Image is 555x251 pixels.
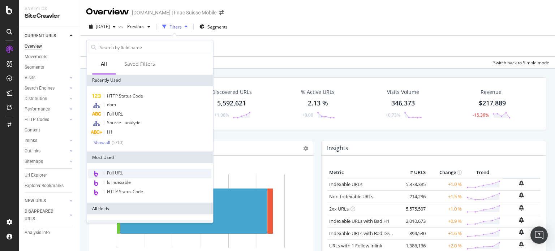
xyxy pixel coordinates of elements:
a: Performance [25,105,68,113]
a: Indexable URLs with Bad H1 [329,218,390,224]
a: Explorer Bookmarks [25,182,75,190]
div: bell-plus [519,229,524,235]
td: 214,236 [399,190,427,203]
div: Outlinks [25,147,40,155]
div: SiteCrawler [25,12,74,20]
div: HTTP Codes [25,116,49,124]
div: bell-plus [519,205,524,211]
span: Source - analytic [107,120,140,126]
div: Explorer Bookmarks [25,182,64,190]
div: Recently Used [86,74,213,86]
a: Search Engines [25,85,68,92]
div: Inlinks [25,137,37,144]
td: +1.0 % [427,203,464,215]
div: Overview [86,6,129,18]
th: Trend [464,167,502,178]
a: Sitemaps [25,158,68,165]
button: Segments [197,21,231,33]
div: Show all [94,140,110,145]
span: Full URL [107,170,123,176]
span: HTTP Status Code [107,189,143,195]
h4: Insights [327,143,348,153]
div: Saved Filters [124,60,155,68]
td: +1.6 % [427,227,464,239]
div: 2.13 % [308,99,328,108]
td: 5,378,385 [399,178,427,191]
span: vs [119,23,124,30]
div: Sitemaps [25,158,43,165]
td: 2,010,673 [399,215,427,227]
div: Filters [169,24,182,30]
div: Url Explorer [25,172,47,179]
span: Is Indexable [107,179,131,186]
span: H1 [107,129,113,135]
a: NEW URLS [25,197,68,205]
a: URLs with 1 Follow Inlink [329,242,382,249]
th: Change [427,167,464,178]
td: +1.0 % [427,178,464,191]
div: bell-plus [519,217,524,223]
button: Filters [159,21,190,33]
span: Full URL [107,111,123,117]
td: 5,575,507 [399,203,427,215]
div: Overview [25,43,42,50]
a: Segments [25,64,75,71]
button: [DATE] [86,21,119,33]
div: +1.06% [214,112,229,118]
a: Indexable URLs [329,181,362,187]
div: URLs [88,220,211,232]
div: 5,592,621 [217,99,246,108]
th: # URLS [399,167,427,178]
a: CURRENT URLS [25,32,68,40]
a: DISAPPEARED URLS [25,208,68,223]
div: Distribution [25,95,47,103]
td: 894,530 [399,227,427,239]
div: All [101,60,107,68]
div: arrow-right-arrow-left [219,10,224,15]
div: +0.00 [302,112,313,118]
a: Movements [25,53,75,61]
i: Options [303,146,308,151]
div: bell-plus [519,192,524,198]
a: Inlinks [25,137,68,144]
div: bell-plus [519,181,524,186]
a: Content [25,126,75,134]
div: Analytics [25,6,74,12]
div: Visits [25,74,35,82]
div: Switch back to Simple mode [493,60,549,66]
div: Visits Volume [387,88,419,96]
span: Revenue [481,88,502,96]
td: +1.5 % [427,190,464,203]
div: Content [25,126,40,134]
div: [DOMAIN_NAME] | Fnac Suisse Mobile [132,9,216,16]
span: 2025 Jul. 31st [96,23,110,30]
div: Analysis Info [25,229,50,237]
span: Previous [124,23,145,30]
span: Segments [207,24,228,30]
a: HTTP Codes [25,116,68,124]
div: Movements [25,53,47,61]
td: +0.9 % [427,215,464,227]
div: -15.36% [473,112,489,118]
a: Url Explorer [25,172,75,179]
span: HTTP Status Code [107,93,143,99]
div: % Active URLs [301,88,335,96]
a: Outlinks [25,147,68,155]
a: Non-Indexable URLs [329,193,373,200]
div: Segments [25,64,44,71]
div: ( 5 / 10 ) [110,139,124,146]
a: Distribution [25,95,68,103]
th: Metric [327,167,399,178]
a: Overview [25,43,75,50]
div: DISAPPEARED URLS [25,208,61,223]
div: Most Used [86,152,213,163]
input: Search by field name [99,42,211,53]
button: Switch back to Simple mode [490,57,549,68]
div: Performance [25,105,50,113]
a: Visits [25,74,68,82]
div: All fields [86,203,213,215]
div: CURRENT URLS [25,32,56,40]
div: Open Intercom Messenger [530,226,548,244]
span: $217,889 [479,99,506,107]
span: dom [107,101,116,108]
